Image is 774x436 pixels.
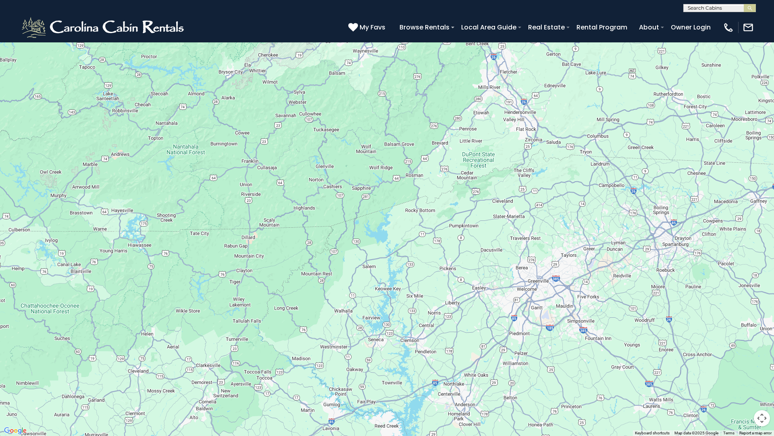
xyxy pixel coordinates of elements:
[723,22,734,33] img: phone-regular-white.png
[743,22,754,33] img: mail-regular-white.png
[667,20,715,34] a: Owner Login
[572,20,631,34] a: Rental Program
[457,20,520,34] a: Local Area Guide
[360,22,385,32] span: My Favs
[395,20,454,34] a: Browse Rentals
[348,22,387,33] a: My Favs
[524,20,569,34] a: Real Estate
[635,20,663,34] a: About
[20,15,187,40] img: White-1-2.png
